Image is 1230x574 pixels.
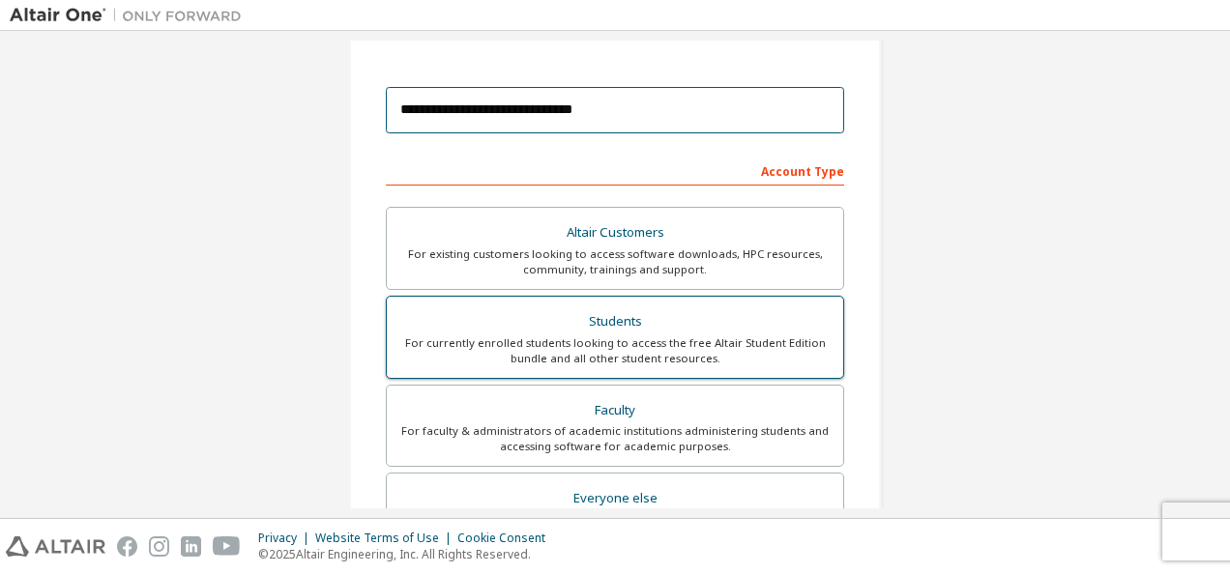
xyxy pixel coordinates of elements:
img: Altair One [10,6,251,25]
div: Faculty [398,397,832,424]
img: youtube.svg [213,536,241,557]
div: Altair Customers [398,219,832,246]
img: linkedin.svg [181,536,201,557]
img: instagram.svg [149,536,169,557]
div: Website Terms of Use [315,531,457,546]
div: Cookie Consent [457,531,557,546]
div: Students [398,308,832,335]
img: altair_logo.svg [6,536,105,557]
div: For faculty & administrators of academic institutions administering students and accessing softwa... [398,423,832,454]
div: Account Type [386,155,844,186]
img: facebook.svg [117,536,137,557]
div: For currently enrolled students looking to access the free Altair Student Edition bundle and all ... [398,335,832,366]
div: Everyone else [398,485,832,512]
p: © 2025 Altair Engineering, Inc. All Rights Reserved. [258,546,557,562]
div: Privacy [258,531,315,546]
div: For existing customers looking to access software downloads, HPC resources, community, trainings ... [398,246,832,277]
